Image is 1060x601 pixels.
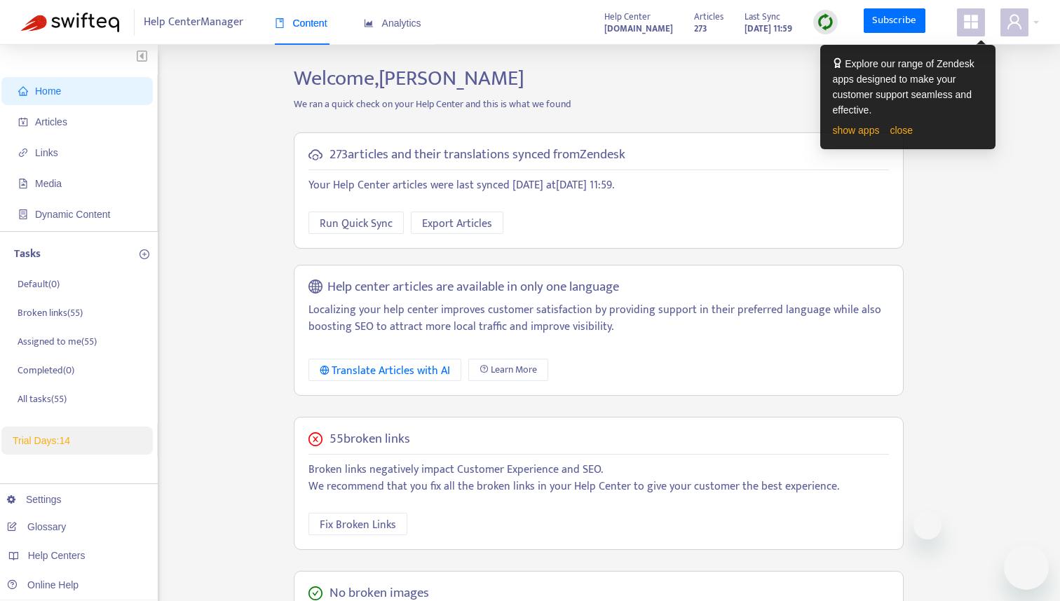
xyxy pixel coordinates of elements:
a: [DOMAIN_NAME] [604,20,673,36]
span: Analytics [364,18,421,29]
iframe: Button to launch messaging window [1004,545,1049,590]
h5: Help center articles are available in only one language [327,279,619,296]
a: Learn More [468,359,548,381]
span: book [275,18,285,28]
strong: [DOMAIN_NAME] [604,21,673,36]
a: Settings [7,494,62,505]
a: Online Help [7,579,79,590]
span: plus-circle [140,249,149,259]
img: Swifteq [21,13,119,32]
div: Translate Articles with AI [320,362,451,380]
span: cloud-sync [308,148,322,162]
span: account-book [18,117,28,127]
iframe: Close message [913,511,942,539]
span: Help Centers [28,550,86,561]
a: Glossary [7,521,66,532]
span: Run Quick Sync [320,215,393,233]
p: Broken links ( 55 ) [18,305,83,320]
span: Fix Broken Links [320,516,396,534]
p: Completed ( 0 ) [18,363,74,378]
p: Default ( 0 ) [18,277,60,291]
p: Assigned to me ( 55 ) [18,334,97,349]
span: appstore [963,13,979,30]
span: user [1006,13,1023,30]
span: container [18,209,28,219]
span: Articles [35,116,67,127]
span: Last Sync [745,9,780,25]
p: We ran a quick check on your Help Center and this is what we found [283,97,914,111]
p: Your Help Center articles were last synced [DATE] at [DATE] 11:59 . [308,177,889,194]
img: sync.dc5367851b00ba804db3.png [817,13,834,31]
span: Content [275,18,327,29]
button: Fix Broken Links [308,513,407,535]
h5: 273 articles and their translations synced from Zendesk [329,147,625,163]
span: area-chart [364,18,374,28]
span: Links [35,147,58,158]
button: Translate Articles with AI [308,359,462,381]
span: link [18,148,28,158]
span: global [308,279,322,296]
p: All tasks ( 55 ) [18,392,67,406]
span: Help Center [604,9,651,25]
span: Home [35,85,61,97]
span: file-image [18,179,28,188]
a: Subscribe [864,8,925,34]
p: Broken links negatively impact Customer Experience and SEO. We recommend that you fix all the bro... [308,462,889,495]
span: home [18,86,28,96]
h5: 55 broken links [329,431,410,448]
span: Dynamic Content [35,209,110,220]
span: Articles [694,9,723,25]
p: Tasks [14,246,41,263]
span: Learn More [491,362,537,378]
p: Localizing your help center improves customer satisfaction by providing support in their preferre... [308,302,889,336]
div: Explore our range of Zendesk apps designed to make your customer support seamless and effective. [833,56,983,118]
span: Help Center Manager [144,9,243,36]
a: close [890,125,913,136]
span: check-circle [308,586,322,600]
span: close-circle [308,432,322,446]
a: show apps [833,125,880,136]
span: Trial Days: 14 [13,435,70,446]
strong: [DATE] 11:59 [745,21,792,36]
span: Media [35,178,62,189]
button: Export Articles [411,212,503,234]
span: Export Articles [422,215,492,233]
button: Run Quick Sync [308,212,404,234]
strong: 273 [694,21,707,36]
span: Welcome, [PERSON_NAME] [294,61,524,96]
